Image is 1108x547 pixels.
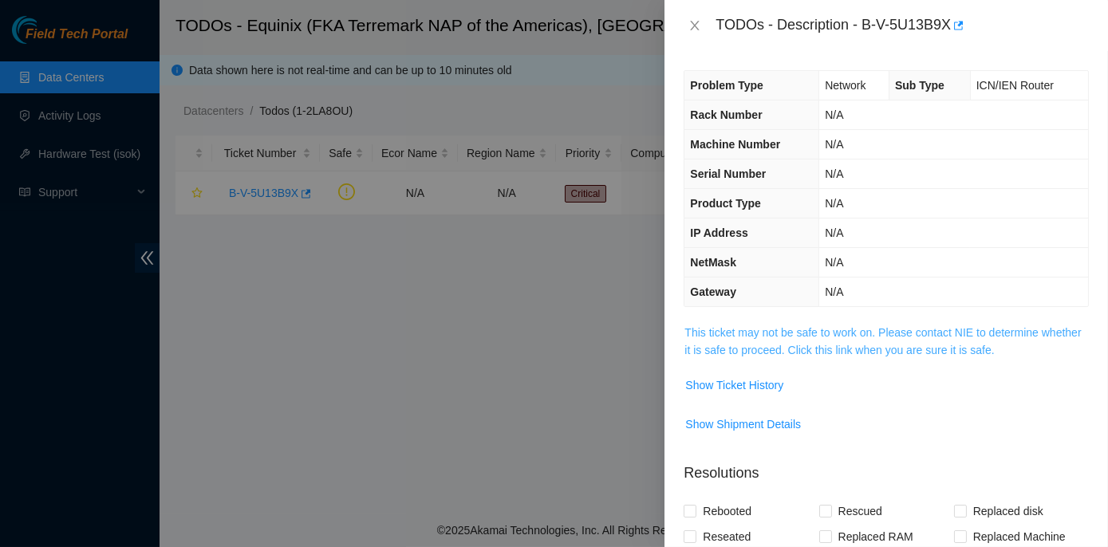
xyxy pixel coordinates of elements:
span: Machine Number [690,138,780,151]
span: N/A [825,167,843,180]
button: Close [684,18,706,33]
span: N/A [825,138,843,151]
span: Rescued [832,498,889,524]
span: N/A [825,197,843,210]
span: Sub Type [895,79,944,92]
span: Product Type [690,197,760,210]
span: Rack Number [690,108,762,121]
span: N/A [825,108,843,121]
span: Rebooted [696,498,758,524]
button: Show Shipment Details [684,411,802,437]
p: Resolutions [684,450,1089,484]
span: Serial Number [690,167,766,180]
a: This ticket may not be safe to work on. Please contact NIE to determine whether it is safe to pro... [684,326,1081,356]
span: ICN/IEN Router [976,79,1054,92]
span: Problem Type [690,79,763,92]
span: Gateway [690,285,736,298]
span: N/A [825,226,843,239]
span: Show Ticket History [685,376,783,394]
span: Show Shipment Details [685,415,801,433]
span: N/A [825,285,843,298]
span: IP Address [690,226,747,239]
span: Replaced disk [967,498,1050,524]
span: close [688,19,701,32]
button: Show Ticket History [684,372,784,398]
span: NetMask [690,256,736,269]
span: N/A [825,256,843,269]
span: Network [825,79,866,92]
div: TODOs - Description - B-V-5U13B9X [716,13,1089,38]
